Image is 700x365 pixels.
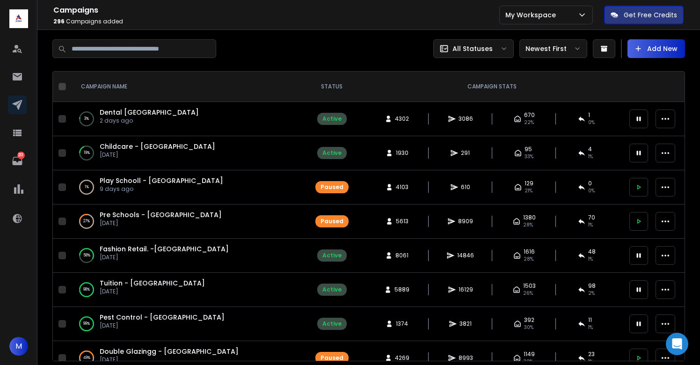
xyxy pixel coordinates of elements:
td: 19%Childcare - [GEOGRAPHIC_DATA][DATE] [70,136,304,170]
div: Paused [321,218,343,225]
span: 392 [524,316,534,324]
span: 22 % [524,119,534,126]
span: 1503 [523,282,536,290]
span: 1374 [396,320,408,328]
span: 95 [525,146,532,153]
td: 1%Play Schooll - [GEOGRAPHIC_DATA]9 days ago [70,170,304,204]
td: 99%Pest Control - [GEOGRAPHIC_DATA][DATE] [70,307,304,341]
button: M [9,337,28,356]
p: [DATE] [100,356,239,364]
th: CAMPAIGN NAME [70,72,304,102]
span: 16129 [459,286,473,293]
span: 0 % [588,187,595,195]
span: 296 [53,17,65,25]
p: 27 % [83,217,90,226]
span: 98 [588,282,596,290]
span: 8909 [458,218,473,225]
p: 19 % [84,148,90,158]
a: Double Glazingg - [GEOGRAPHIC_DATA] [100,347,239,356]
p: [DATE] [100,254,229,261]
span: 1380 [523,214,536,221]
th: STATUS [304,72,360,102]
span: 1 % [588,153,593,161]
button: Get Free Credits [604,6,684,24]
a: Play Schooll - [GEOGRAPHIC_DATA] [100,176,223,185]
p: Get Free Credits [624,10,677,20]
div: Paused [321,183,343,191]
span: 2 % [588,290,595,297]
a: Dental [GEOGRAPHIC_DATA] [100,108,199,117]
p: 2 days ago [100,117,199,124]
div: Active [322,320,342,328]
span: 3821 [459,320,472,328]
span: 23 [588,350,595,358]
button: Add New [627,39,685,58]
p: Campaigns added [53,18,499,25]
p: All Statuses [452,44,493,53]
span: 1 % [588,221,593,229]
span: 4302 [395,115,409,123]
div: Active [322,149,342,157]
span: 8993 [459,354,473,362]
td: 98%Tuition - [GEOGRAPHIC_DATA][DATE] [70,273,304,307]
p: 58 % [83,251,90,260]
span: 3086 [459,115,473,123]
span: Pest Control - [GEOGRAPHIC_DATA] [100,313,225,322]
p: My Workspace [505,10,560,20]
span: 1 % [588,324,593,331]
button: Newest First [519,39,587,58]
p: [DATE] [100,151,215,159]
span: 1930 [396,149,408,157]
span: 4269 [395,354,409,362]
p: 3 % [84,114,89,124]
span: 5613 [396,218,408,225]
a: Childcare - [GEOGRAPHIC_DATA] [100,142,215,151]
span: 33 % [525,153,533,161]
p: [DATE] [100,288,205,295]
span: 0 [588,180,592,187]
p: [DATE] [100,219,222,227]
a: Pre Schools - [GEOGRAPHIC_DATA] [100,210,222,219]
div: Open Intercom Messenger [666,333,688,355]
td: 58%Fashion Retail. -[GEOGRAPHIC_DATA][DATE] [70,239,304,273]
span: 1149 [524,350,535,358]
span: 0 % [588,119,595,126]
span: 28 % [524,255,533,263]
p: [DATE] [100,322,225,329]
p: 98 % [83,285,90,294]
span: 670 [524,111,535,119]
span: 28 % [523,221,533,229]
p: 201 [17,152,25,159]
th: CAMPAIGN STATS [360,72,624,102]
span: 291 [461,149,470,157]
p: 1 % [85,182,89,192]
span: 30 % [524,324,533,331]
span: 1 % [588,255,593,263]
span: 610 [461,183,470,191]
img: logo [9,9,28,28]
div: Paused [321,354,343,362]
p: 9 days ago [100,185,223,193]
a: Fashion Retail. -[GEOGRAPHIC_DATA] [100,244,229,254]
p: 49 % [83,353,90,363]
span: 4 [588,146,592,153]
a: Tuition - [GEOGRAPHIC_DATA] [100,278,205,288]
span: 8061 [395,252,408,259]
div: Active [322,286,342,293]
div: Active [322,115,342,123]
div: Active [322,252,342,259]
span: 1 [588,111,590,119]
span: 70 [588,214,595,221]
h1: Campaigns [53,5,499,16]
span: 11 [588,316,592,324]
span: 5889 [394,286,409,293]
span: 4103 [396,183,408,191]
a: 201 [8,152,27,170]
span: 48 [588,248,596,255]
